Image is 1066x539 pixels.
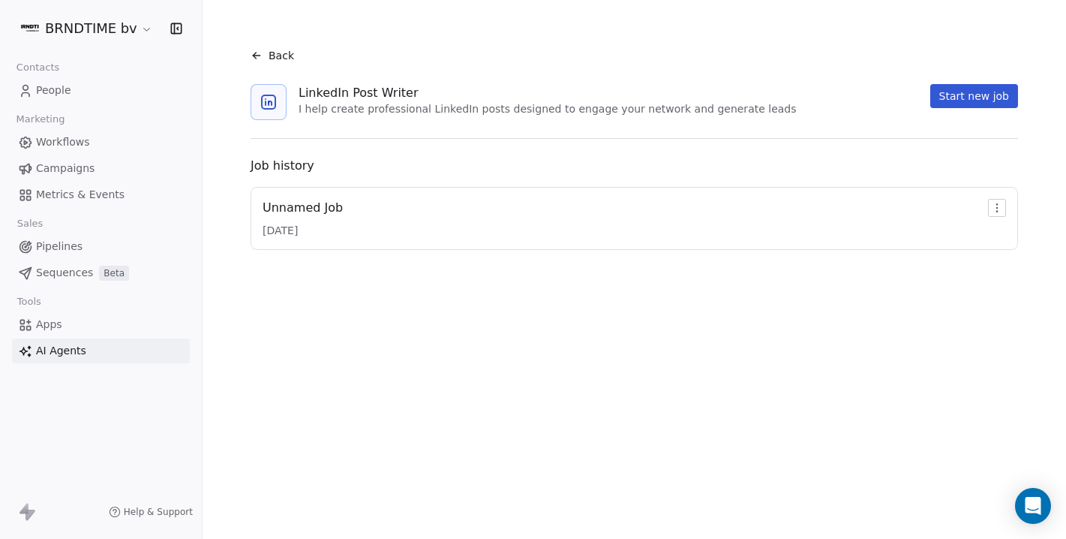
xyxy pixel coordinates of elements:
a: People [12,78,190,103]
span: Marketing [10,108,71,131]
div: I help create professional LinkedIn posts designed to engage your network and generate leads [299,102,797,117]
span: Help & Support [124,506,193,518]
span: Pipelines [36,239,83,254]
a: Workflows [12,130,190,155]
div: [DATE] [263,223,343,238]
a: AI Agents [12,339,190,363]
button: Start new job [930,84,1018,108]
a: Metrics & Events [12,182,190,207]
span: Sales [11,212,50,235]
span: People [36,83,71,98]
button: BRNDTIME bv [18,16,156,41]
div: LinkedIn Post Writer [299,84,797,102]
span: Metrics & Events [36,187,125,203]
span: Campaigns [36,161,95,176]
div: Open Intercom Messenger [1015,488,1051,524]
span: Apps [36,317,62,333]
span: Back [269,48,294,63]
img: Kopie%20van%20LOGO%20BRNDTIME%20WIT%20PNG%20(1).png [21,20,39,38]
a: Apps [12,312,190,337]
a: Help & Support [109,506,193,518]
a: SequencesBeta [12,260,190,285]
div: Job history [251,157,1018,175]
span: BRNDTIME bv [45,19,137,38]
div: Unnamed Job [263,199,343,217]
a: Campaigns [12,156,190,181]
span: Sequences [36,265,93,281]
span: Workflows [36,134,90,150]
span: Tools [11,291,47,313]
span: Contacts [10,56,66,79]
span: AI Agents [36,343,86,359]
a: Pipelines [12,234,190,259]
span: Beta [99,266,129,281]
